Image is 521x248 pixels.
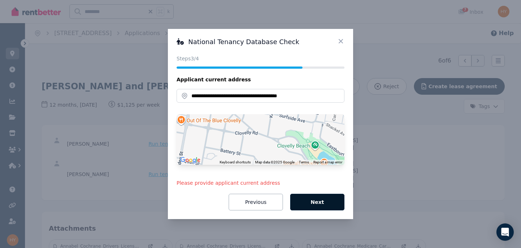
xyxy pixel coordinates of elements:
[177,38,344,46] h3: National Tenancy Database Check
[220,160,251,165] button: Keyboard shortcuts
[178,155,202,165] img: Google
[229,194,283,210] button: Previous
[177,179,344,187] p: Please provide applicant current address
[290,194,344,210] button: Next
[177,76,344,83] legend: Applicant current address
[496,223,514,241] div: Open Intercom Messenger
[177,55,344,62] p: Steps 3 /4
[178,155,202,165] a: Open this area in Google Maps (opens a new window)
[255,160,295,164] span: Map data ©2025 Google
[299,160,309,164] a: Terms
[313,160,342,164] a: Report a map error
